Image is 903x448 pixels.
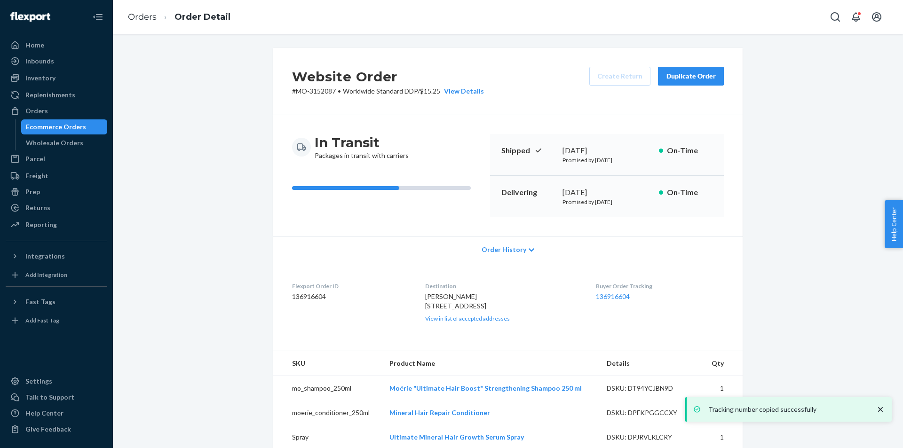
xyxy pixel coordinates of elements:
a: Ecommerce Orders [21,119,108,134]
a: Replenishments [6,87,107,102]
a: Help Center [6,406,107,421]
td: moerie_conditioner_250ml [273,401,382,425]
div: Reporting [25,220,57,229]
button: Create Return [589,67,650,86]
div: Fast Tags [25,297,55,307]
div: DSKU: DPJRVLKLCRY [607,432,695,442]
svg: close toast [876,405,885,414]
a: Prep [6,184,107,199]
button: Open notifications [847,8,865,26]
a: Returns [6,200,107,215]
td: 1 [702,376,743,401]
a: Parcel [6,151,107,166]
a: Add Integration [6,267,107,283]
button: Open account menu [867,8,886,26]
button: Fast Tags [6,294,107,309]
a: Mineral Hair Repair Conditioner [389,409,490,417]
div: DSKU: DPFKPGGCCXY [607,408,695,417]
img: Flexport logo [10,12,50,22]
a: View in list of accepted addresses [425,315,510,322]
span: Worldwide Standard DDP [343,87,418,95]
div: Parcel [25,154,45,164]
th: Qty [702,351,743,376]
a: Freight [6,168,107,183]
button: Close Navigation [88,8,107,26]
th: SKU [273,351,382,376]
div: DSKU: DT94YCJBN9D [607,384,695,393]
button: Give Feedback [6,422,107,437]
a: Inbounds [6,54,107,69]
th: Product Name [382,351,599,376]
a: Orders [128,12,157,22]
div: Replenishments [25,90,75,100]
div: Prep [25,187,40,196]
div: Settings [25,377,52,386]
div: Home [25,40,44,50]
div: Integrations [25,252,65,261]
a: Moérie "Ultimate Hair Boost" Strengthening Shampoo 250 ml [389,384,582,392]
a: Order Detail [174,12,230,22]
a: Wholesale Orders [21,135,108,150]
a: Home [6,38,107,53]
a: Ultimate Mineral Hair Growth Serum Spray [389,433,524,441]
div: Orders [25,106,48,116]
div: Inbounds [25,56,54,66]
p: Shipped [501,145,555,156]
button: Duplicate Order [658,67,724,86]
a: Settings [6,374,107,389]
div: Wholesale Orders [26,138,83,148]
div: Ecommerce Orders [26,122,86,132]
div: Inventory [25,73,55,83]
button: View Details [440,86,484,96]
a: Add Fast Tag [6,313,107,328]
h2: Website Order [292,67,484,86]
div: Freight [25,171,48,181]
a: Talk to Support [6,390,107,405]
td: mo_shampoo_250ml [273,376,382,401]
p: Delivering [501,187,555,198]
button: Open Search Box [826,8,845,26]
div: [DATE] [562,145,651,156]
h3: In Transit [315,134,409,151]
div: Packages in transit with carriers [315,134,409,160]
a: Reporting [6,217,107,232]
div: Help Center [25,409,63,418]
div: Give Feedback [25,424,71,434]
p: On-Time [667,145,713,156]
div: [DATE] [562,187,651,198]
th: Details [599,351,703,376]
p: Promised by [DATE] [562,198,651,206]
div: Duplicate Order [666,71,716,81]
span: • [338,87,341,95]
dd: 136916604 [292,292,410,301]
a: 136916604 [596,292,630,300]
span: [PERSON_NAME] [STREET_ADDRESS] [425,292,486,310]
div: Add Integration [25,271,67,279]
p: # MO-3152087 / $15.25 [292,86,484,96]
div: Talk to Support [25,393,74,402]
p: Promised by [DATE] [562,156,651,164]
p: On-Time [667,187,713,198]
dt: Flexport Order ID [292,282,410,290]
a: Orders [6,103,107,118]
button: Integrations [6,249,107,264]
a: Inventory [6,71,107,86]
span: Order History [482,245,526,254]
div: Add Fast Tag [25,316,59,324]
ol: breadcrumbs [120,3,238,31]
div: Returns [25,203,50,212]
button: Help Center [885,200,903,248]
p: Tracking number copied successfully [708,405,866,414]
dt: Buyer Order Tracking [596,282,724,290]
dt: Destination [425,282,581,290]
